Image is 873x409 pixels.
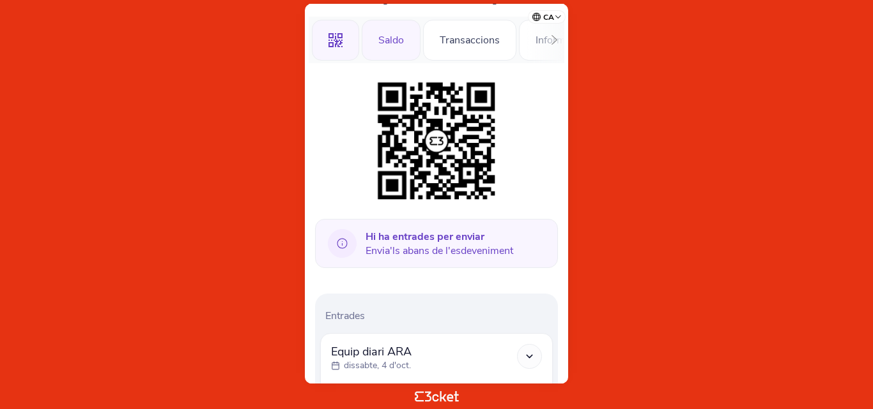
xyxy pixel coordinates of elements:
[519,20,601,61] div: Informació
[371,76,502,206] img: 3340cf607ff64171a08f08ab71f7f4ca.png
[423,20,516,61] div: Transaccions
[325,309,553,323] p: Entrades
[366,230,484,244] b: Hi ha entrades per enviar
[423,32,516,46] a: Transaccions
[366,230,513,258] span: Envia'ls abans de l'esdeveniment
[344,359,411,372] p: dissabte, 4 d'oct.
[331,344,412,359] span: Equip diari ARA
[362,20,421,61] div: Saldo
[331,382,388,395] span: Enviar entrada
[519,32,601,46] a: Informació
[362,32,421,46] a: Saldo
